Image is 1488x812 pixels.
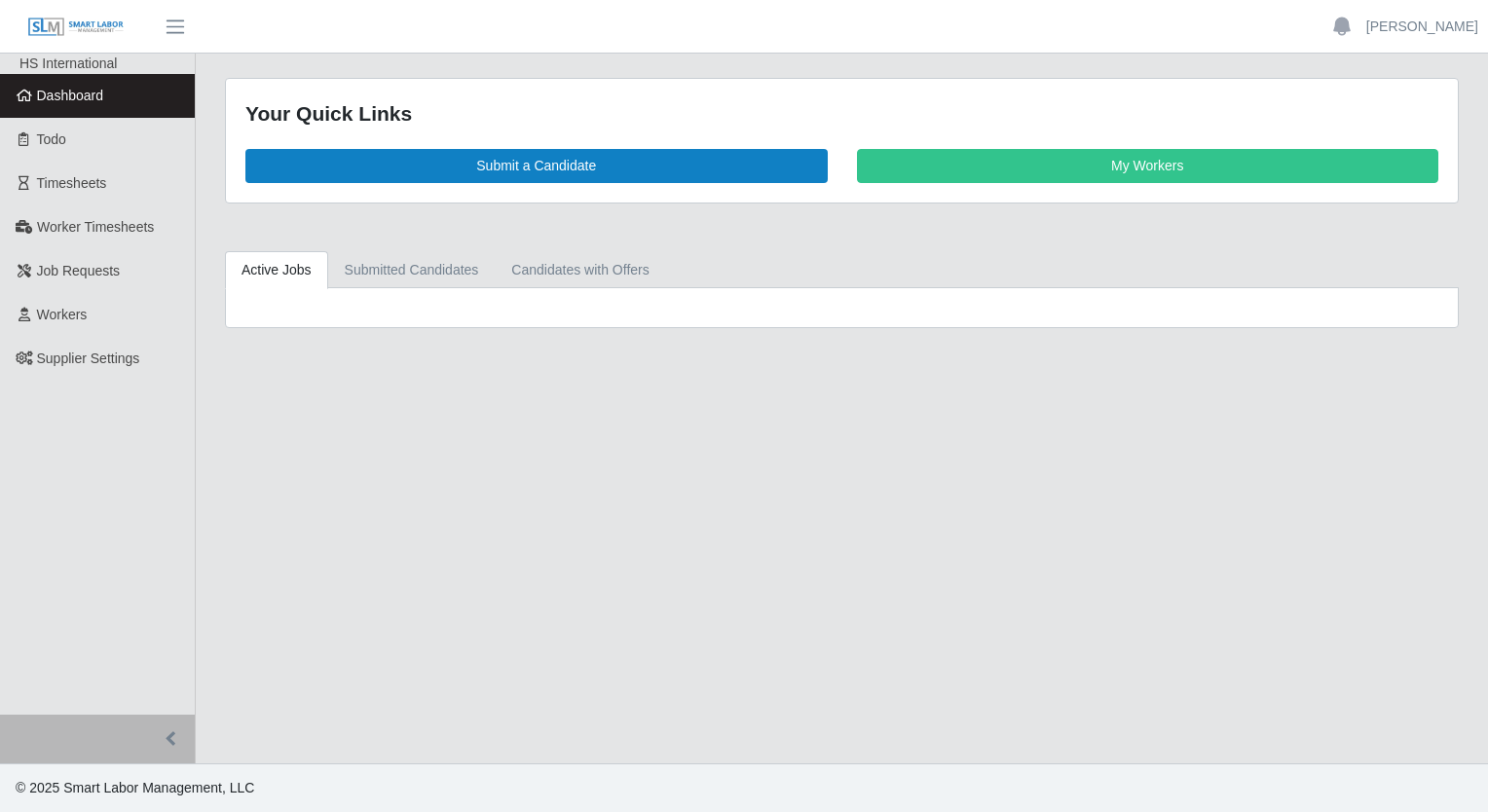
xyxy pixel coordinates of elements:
a: [PERSON_NAME] [1366,17,1478,37]
span: Worker Timesheets [37,219,154,235]
span: Timesheets [37,175,107,191]
a: Active Jobs [225,251,328,289]
span: HS International [19,55,117,71]
img: SLM Logo [27,17,125,38]
a: Submitted Candidates [328,251,496,289]
span: Job Requests [37,263,121,278]
div: Your Quick Links [245,98,1438,129]
span: © 2025 Smart Labor Management, LLC [16,780,254,795]
span: Supplier Settings [37,351,140,366]
a: My Workers [857,149,1439,183]
a: Candidates with Offers [495,251,665,289]
span: Todo [37,131,66,147]
span: Workers [37,307,88,322]
span: Dashboard [37,88,104,103]
a: Submit a Candidate [245,149,828,183]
